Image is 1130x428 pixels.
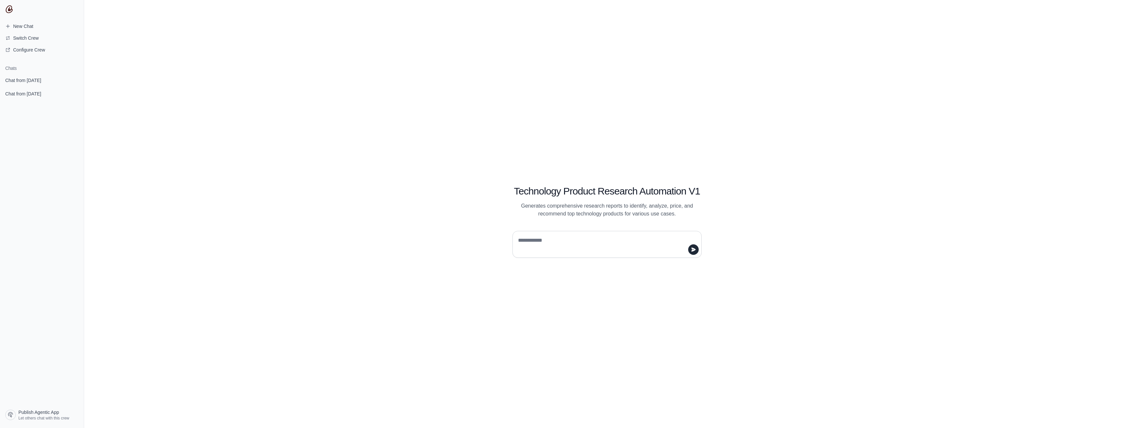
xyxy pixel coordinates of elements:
[3,33,81,43] button: Switch Crew
[5,77,41,84] span: Chat from [DATE]
[5,91,41,97] span: Chat from [DATE]
[512,185,702,197] h1: Technology Product Research Automation V1
[3,407,81,423] a: Publish Agentic App Let others chat with this crew
[13,35,39,41] span: Switch Crew
[3,45,81,55] a: Configure Crew
[18,409,59,416] span: Publish Agentic App
[5,5,13,13] img: CrewAI Logo
[3,21,81,31] a: New Chat
[3,74,81,86] a: Chat from [DATE]
[3,88,81,100] a: Chat from [DATE]
[18,416,69,421] span: Let others chat with this crew
[13,23,33,30] span: New Chat
[512,202,702,218] p: Generates comprehensive research reports to identify, analyze, price, and recommend top technolog...
[13,47,45,53] span: Configure Crew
